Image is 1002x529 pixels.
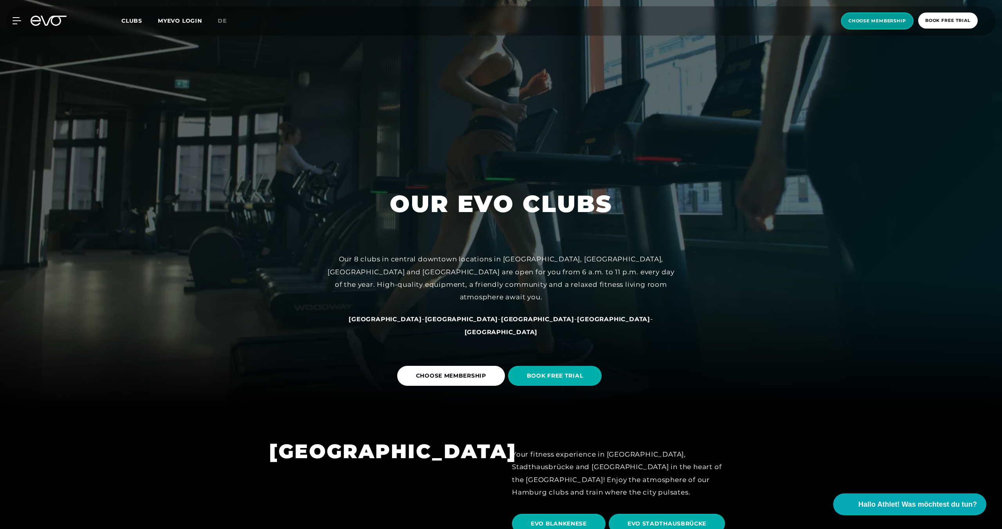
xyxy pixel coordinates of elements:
[416,372,486,380] span: CHOOSE MEMBERSHIP
[121,17,142,24] span: Clubs
[349,315,422,323] a: [GEOGRAPHIC_DATA]
[425,315,498,323] span: [GEOGRAPHIC_DATA]
[833,493,986,515] button: Hallo Athlet! Was möchtest du tun?
[512,448,733,498] div: Your fitness experience in [GEOGRAPHIC_DATA], Stadthausbrücke and [GEOGRAPHIC_DATA] in the heart ...
[397,360,508,392] a: CHOOSE MEMBERSHIP
[121,17,158,24] a: Clubs
[858,499,977,510] span: Hallo Athlet! Was möchtest du tun?
[269,439,490,464] h1: [GEOGRAPHIC_DATA]
[158,17,202,24] a: MYEVO LOGIN
[325,253,677,303] div: Our 8 clubs in central downtown locations in [GEOGRAPHIC_DATA], [GEOGRAPHIC_DATA], [GEOGRAPHIC_DA...
[465,328,538,336] span: [GEOGRAPHIC_DATA]
[848,18,906,24] span: choose membership
[325,313,677,338] div: - - - -
[916,13,980,29] a: book free trial
[839,13,916,29] a: choose membership
[218,17,227,24] span: de
[390,189,612,219] h1: OUR EVO CLUBS
[527,372,583,380] span: BOOK FREE TRIAL
[349,315,422,323] span: [GEOGRAPHIC_DATA]
[531,520,587,528] span: EVO BLANKENESE
[577,315,650,323] span: [GEOGRAPHIC_DATA]
[501,315,574,323] a: [GEOGRAPHIC_DATA]
[925,17,971,24] span: book free trial
[577,315,650,323] a: [GEOGRAPHIC_DATA]
[465,328,538,336] a: [GEOGRAPHIC_DATA]
[501,315,574,323] span: [GEOGRAPHIC_DATA]
[425,315,498,323] a: [GEOGRAPHIC_DATA]
[628,520,706,528] span: EVO STADTHAUSBRÜCKE
[218,16,236,25] a: de
[508,360,605,392] a: BOOK FREE TRIAL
